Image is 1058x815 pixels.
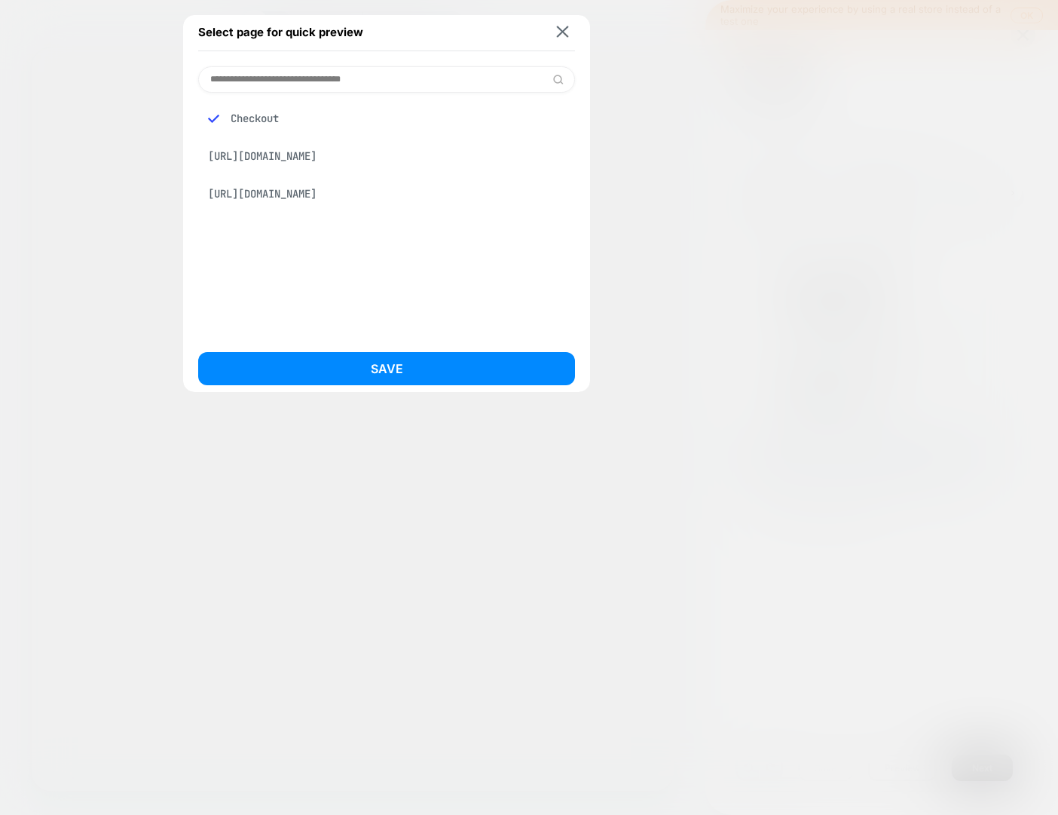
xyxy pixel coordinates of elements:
img: close [557,26,569,38]
div: [URL][DOMAIN_NAME] [198,179,575,208]
span: Select page for quick preview [198,25,363,39]
button: Save [198,352,575,385]
div: [URL][DOMAIN_NAME] [198,142,575,170]
div: Checkout [198,104,575,133]
img: blue checkmark [208,113,219,124]
img: edit [552,74,564,85]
